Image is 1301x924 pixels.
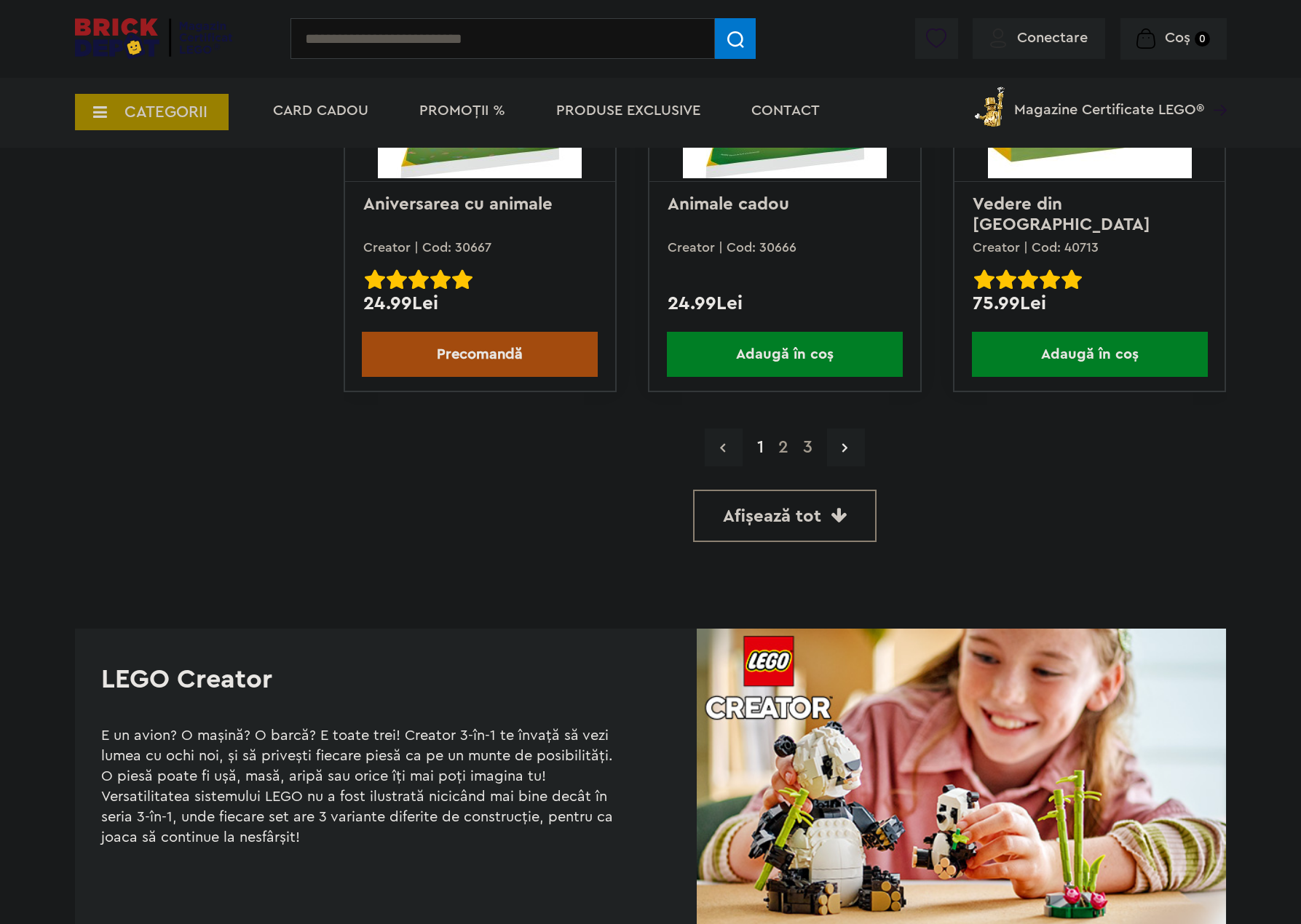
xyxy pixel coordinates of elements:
[668,241,901,254] p: Creator | Cod: 30666
[101,666,625,693] h2: LEGO Creator
[751,103,820,118] a: Contact
[363,241,597,254] p: Creator | Cod: 30667
[362,332,598,377] a: Precomandă
[1017,31,1088,45] span: Conectare
[996,269,1016,290] img: Evaluare cu stele
[827,429,865,466] a: Pagina urmatoare
[408,269,429,290] img: Evaluare cu stele
[1014,84,1204,117] span: Magazine Certificate LEGO®
[668,196,789,213] a: Animale cadou
[363,294,597,313] div: 24.99Lei
[771,439,796,456] a: 2
[973,196,1150,234] a: Vedere din [GEOGRAPHIC_DATA]
[101,725,625,848] p: E un avion? O mașină? O barcă? E toate trei! Creator 3-în-1 te învață să vezi lumea cu ochi noi, ...
[990,31,1088,45] a: Conectare
[1204,84,1227,98] a: Magazine Certificate LEGO®
[954,332,1225,377] a: Adaugă în coș
[668,294,901,313] div: 24.99Lei
[452,269,472,290] img: Evaluare cu stele
[723,508,821,525] span: Afișează tot
[1061,269,1082,290] img: Evaluare cu stele
[556,103,700,118] a: Produse exclusive
[972,332,1208,377] span: Adaugă în coș
[1165,31,1190,45] span: Coș
[649,332,920,377] a: Adaugă în coș
[750,439,771,456] strong: 1
[365,269,385,290] img: Evaluare cu stele
[973,294,1206,313] div: 75.99Lei
[1040,269,1060,290] img: Evaluare cu stele
[273,103,368,118] a: Card Cadou
[1195,31,1210,47] small: 0
[796,439,820,456] a: 3
[973,241,1206,254] p: Creator | Cod: 40713
[419,103,505,118] a: PROMOȚII %
[430,269,451,290] img: Evaluare cu stele
[124,104,207,120] span: CATEGORII
[387,269,407,290] img: Evaluare cu stele
[974,269,994,290] img: Evaluare cu stele
[1018,269,1038,290] img: Evaluare cu stele
[363,196,553,213] a: Aniversarea cu animale
[667,332,903,377] span: Adaugă în coș
[693,490,877,542] a: Afișează tot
